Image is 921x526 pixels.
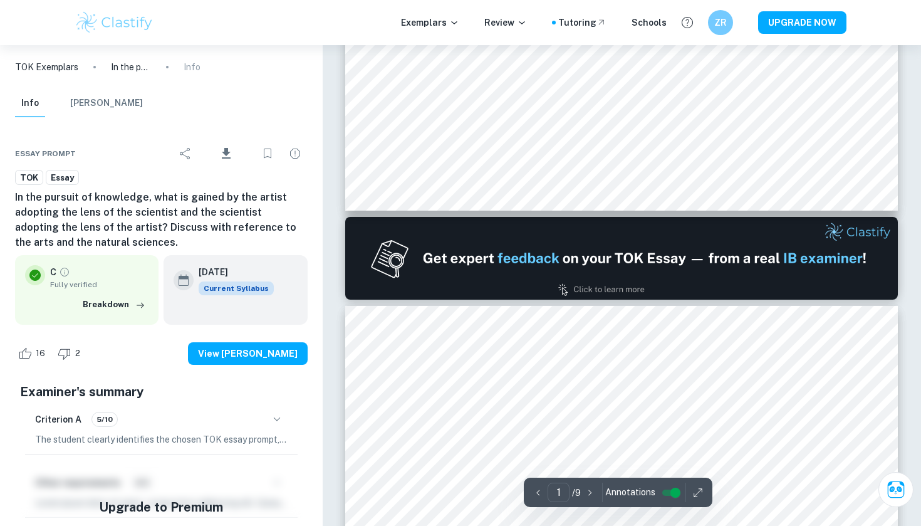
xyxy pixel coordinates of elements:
[758,11,846,34] button: UPGRADE NOW
[15,148,76,159] span: Essay prompt
[16,172,43,184] span: TOK
[59,266,70,278] a: Grade fully verified
[199,281,274,295] div: This exemplar is based on the current syllabus. Feel free to refer to it for inspiration/ideas wh...
[46,170,79,186] a: Essay
[677,12,698,33] button: Help and Feedback
[15,90,45,117] button: Info
[15,344,52,364] div: Like
[29,347,52,360] span: 16
[401,16,459,29] p: Exemplars
[572,486,581,500] p: / 9
[70,90,143,117] button: [PERSON_NAME]
[50,279,148,290] span: Fully verified
[20,382,303,401] h5: Examiner's summary
[173,141,198,166] div: Share
[111,60,151,74] p: In the pursuit of knowledge, what is gained by the artist adopting the lens of the scientist and ...
[68,347,87,360] span: 2
[46,172,78,184] span: Essay
[75,10,154,35] img: Clastify logo
[35,413,81,426] h6: Criterion A
[283,141,308,166] div: Report issue
[345,217,898,300] img: Ad
[184,60,200,74] p: Info
[188,342,308,365] button: View [PERSON_NAME]
[15,170,43,186] a: TOK
[484,16,527,29] p: Review
[200,137,252,170] div: Download
[708,10,733,35] button: ZR
[99,498,223,517] h5: Upgrade to Premium
[632,16,667,29] a: Schools
[199,265,264,279] h6: [DATE]
[605,486,655,499] span: Annotations
[558,16,606,29] a: Tutoring
[878,472,913,507] button: Ask Clai
[80,295,148,314] button: Breakdown
[714,16,728,29] h6: ZR
[199,281,274,295] span: Current Syllabus
[92,414,117,425] span: 5/10
[55,344,87,364] div: Dislike
[50,265,56,279] p: C
[15,190,308,250] h6: In the pursuit of knowledge, what is gained by the artist adopting the lens of the scientist and ...
[15,60,78,74] a: TOK Exemplars
[35,433,288,446] p: The student clearly identifies the chosen TOK essay prompt, demonstrating a clear alignment with ...
[255,141,280,166] div: Bookmark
